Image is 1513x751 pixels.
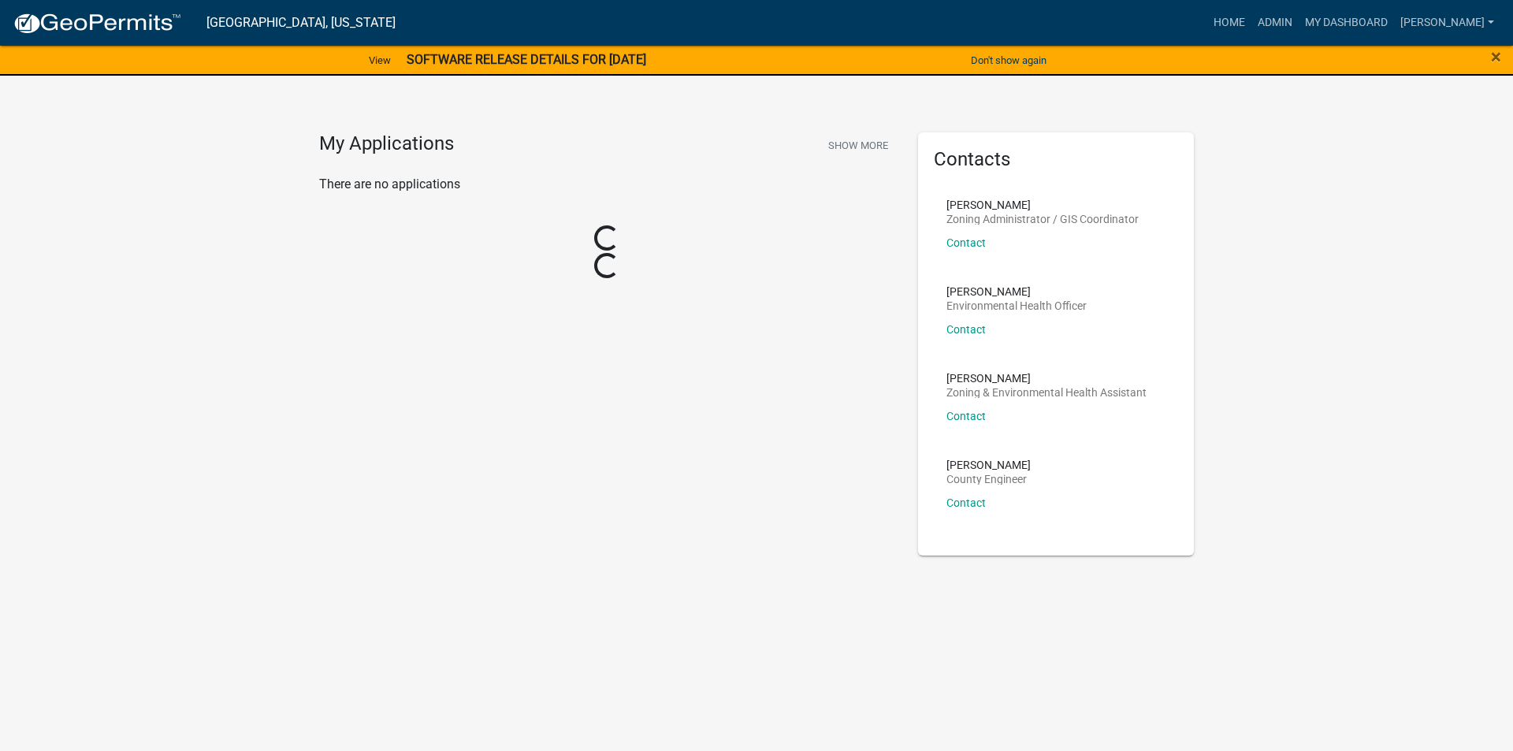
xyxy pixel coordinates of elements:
a: Contact [946,410,986,422]
a: [PERSON_NAME] [1394,8,1500,38]
p: County Engineer [946,474,1031,485]
p: There are no applications [319,175,894,194]
a: My Dashboard [1299,8,1394,38]
p: [PERSON_NAME] [946,199,1139,210]
a: View [362,47,397,73]
strong: SOFTWARE RELEASE DETAILS FOR [DATE] [407,52,646,67]
a: Home [1207,8,1251,38]
button: Show More [822,132,894,158]
p: Zoning Administrator / GIS Coordinator [946,214,1139,225]
a: Contact [946,496,986,509]
p: [PERSON_NAME] [946,373,1147,384]
p: [PERSON_NAME] [946,286,1087,297]
a: [GEOGRAPHIC_DATA], [US_STATE] [206,9,396,36]
h5: Contacts [934,148,1178,171]
h4: My Applications [319,132,454,156]
a: Admin [1251,8,1299,38]
p: [PERSON_NAME] [946,459,1031,470]
p: Zoning & Environmental Health Assistant [946,387,1147,398]
button: Don't show again [965,47,1053,73]
button: Close [1491,47,1501,66]
a: Contact [946,236,986,249]
a: Contact [946,323,986,336]
span: × [1491,46,1501,68]
p: Environmental Health Officer [946,300,1087,311]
